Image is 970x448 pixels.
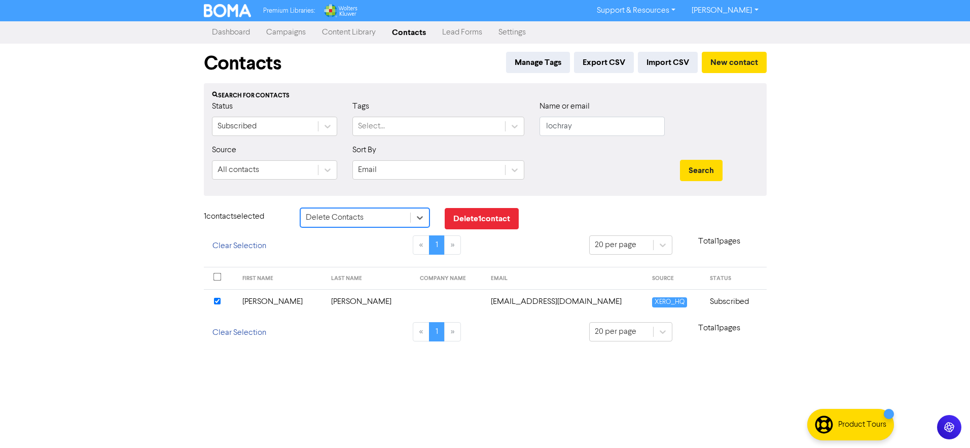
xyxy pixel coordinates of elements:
[672,235,767,248] p: Total 1 pages
[574,52,634,73] button: Export CSV
[258,22,314,43] a: Campaigns
[384,22,434,43] a: Contacts
[414,267,485,290] th: COMPANY NAME
[595,326,636,338] div: 20 per page
[204,322,275,343] button: Clear Selection
[684,3,766,19] a: [PERSON_NAME]
[204,235,275,257] button: Clear Selection
[919,399,970,448] iframe: Chat Widget
[204,52,281,75] h1: Contacts
[485,267,646,290] th: EMAIL
[325,289,414,314] td: [PERSON_NAME]
[652,297,687,307] span: XERO_HQ
[352,100,369,113] label: Tags
[672,322,767,334] p: Total 1 pages
[204,22,258,43] a: Dashboard
[445,208,519,229] button: Delete1contact
[263,8,315,14] span: Premium Libraries:
[218,120,257,132] div: Subscribed
[204,212,285,222] h6: 1 contact selected
[434,22,490,43] a: Lead Forms
[646,267,704,290] th: SOURCE
[704,267,766,290] th: STATUS
[429,235,445,255] a: Page 1 is your current page
[212,91,759,100] div: Search for contacts
[358,120,385,132] div: Select...
[323,4,357,17] img: Wolters Kluwer
[680,160,723,181] button: Search
[702,52,767,73] button: New contact
[306,212,364,224] div: Delete Contacts
[429,322,445,341] a: Page 1 is your current page
[236,267,325,290] th: FIRST NAME
[236,289,325,314] td: [PERSON_NAME]
[212,144,236,156] label: Source
[540,100,590,113] label: Name or email
[352,144,376,156] label: Sort By
[595,239,636,251] div: 20 per page
[506,52,570,73] button: Manage Tags
[638,52,698,73] button: Import CSV
[358,164,377,176] div: Email
[704,289,766,314] td: Subscribed
[218,164,259,176] div: All contacts
[204,4,252,17] img: BOMA Logo
[490,22,534,43] a: Settings
[325,267,414,290] th: LAST NAME
[314,22,384,43] a: Content Library
[485,289,646,314] td: jenlochray@hotmail.com
[212,100,233,113] label: Status
[589,3,684,19] a: Support & Resources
